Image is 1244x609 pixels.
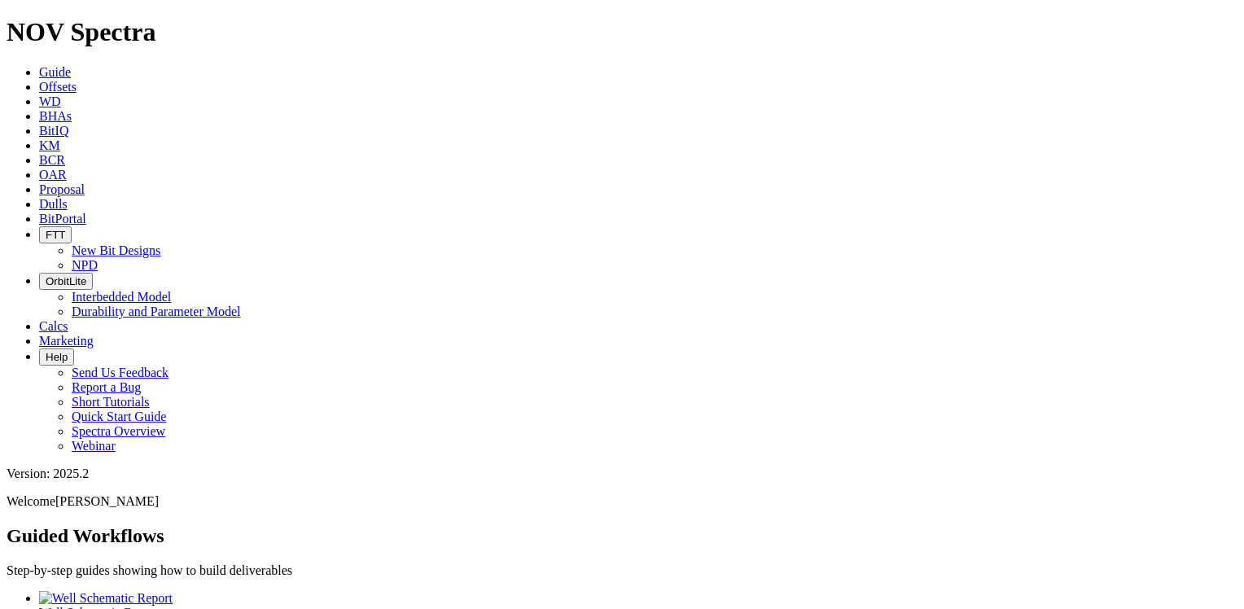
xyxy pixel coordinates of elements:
[7,17,1237,47] h1: NOV Spectra
[7,563,1237,578] p: Step-by-step guides showing how to build deliverables
[72,304,241,318] a: Durability and Parameter Model
[39,80,77,94] a: Offsets
[46,275,86,287] span: OrbitLite
[39,109,72,123] a: BHAs
[72,424,165,438] a: Spectra Overview
[39,212,86,226] a: BitPortal
[72,380,141,394] a: Report a Bug
[72,243,160,257] a: New Bit Designs
[72,366,169,379] a: Send Us Feedback
[46,229,65,241] span: FTT
[39,197,68,211] a: Dulls
[7,467,1237,481] div: Version: 2025.2
[39,124,68,138] a: BitIQ
[39,319,68,333] a: Calcs
[39,153,65,167] a: BCR
[39,94,61,108] a: WD
[72,290,171,304] a: Interbedded Model
[39,273,93,290] button: OrbitLite
[7,494,1237,509] p: Welcome
[7,525,1237,547] h2: Guided Workflows
[39,168,67,182] a: OAR
[39,226,72,243] button: FTT
[39,348,74,366] button: Help
[39,591,173,606] img: Well Schematic Report
[39,334,94,348] a: Marketing
[72,395,150,409] a: Short Tutorials
[55,494,159,508] span: [PERSON_NAME]
[72,439,116,453] a: Webinar
[39,65,71,79] a: Guide
[39,182,85,196] a: Proposal
[46,351,68,363] span: Help
[72,258,98,272] a: NPD
[39,138,60,152] a: KM
[72,410,166,423] a: Quick Start Guide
